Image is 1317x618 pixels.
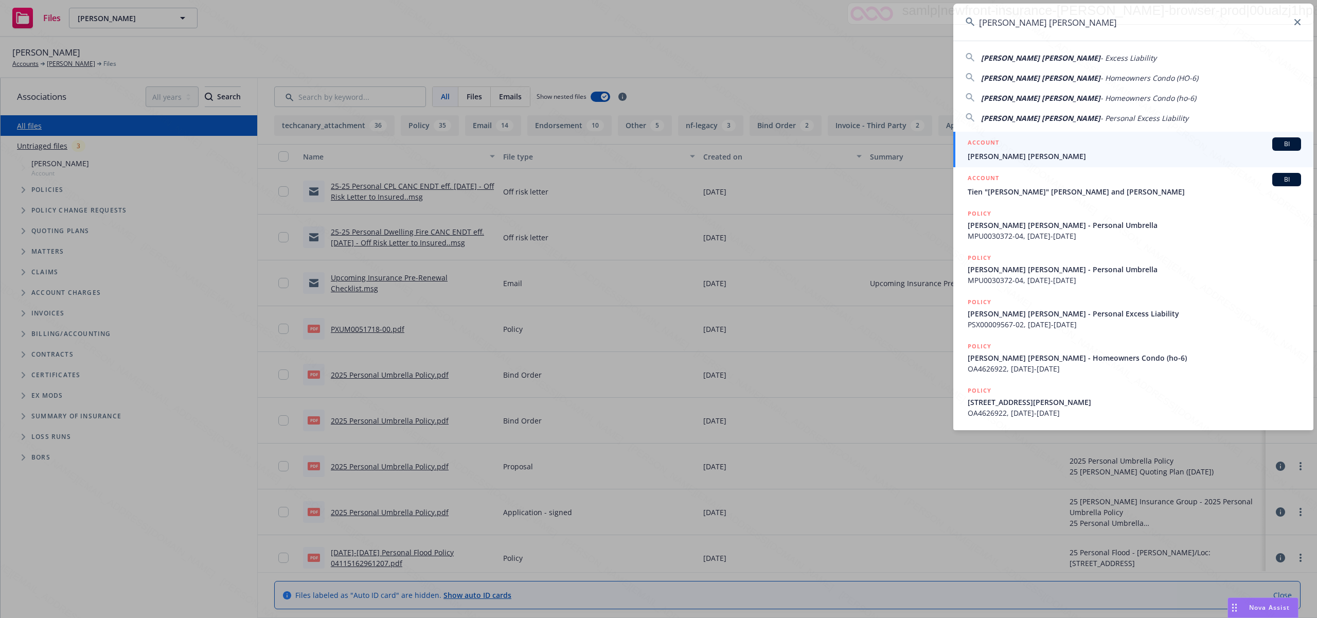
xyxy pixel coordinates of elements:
span: [PERSON_NAME] [PERSON_NAME] [981,73,1100,83]
h5: POLICY [968,297,991,307]
h5: POLICY [968,385,991,396]
a: ACCOUNTBITien "[PERSON_NAME]" [PERSON_NAME] and [PERSON_NAME] [953,167,1313,203]
a: POLICY[PERSON_NAME] [PERSON_NAME] - Personal Excess LiabilityPSX00009567-02, [DATE]-[DATE] [953,291,1313,336]
span: [PERSON_NAME] [PERSON_NAME] - Personal Umbrella [968,220,1301,231]
span: OA4626922, [DATE]-[DATE] [968,408,1301,418]
span: [PERSON_NAME] [PERSON_NAME] [981,113,1100,123]
h5: ACCOUNT [968,137,999,150]
span: Nova Assist [1249,603,1290,612]
span: - Excess Liability [1100,53,1156,63]
span: [PERSON_NAME] [PERSON_NAME] - Personal Excess Liability [968,308,1301,319]
span: MPU0030372-04, [DATE]-[DATE] [968,275,1301,286]
span: [PERSON_NAME] [PERSON_NAME] [968,151,1301,162]
span: [PERSON_NAME] [PERSON_NAME] - Personal Umbrella [968,264,1301,275]
span: - Homeowners Condo (HO-6) [1100,73,1198,83]
h5: POLICY [968,208,991,219]
a: POLICY[PERSON_NAME] [PERSON_NAME] - Homeowners Condo (ho-6)OA4626922, [DATE]-[DATE] [953,336,1313,380]
span: BI [1276,139,1297,149]
h5: ACCOUNT [968,173,999,185]
h5: POLICY [968,253,991,263]
span: [PERSON_NAME] [PERSON_NAME] [981,93,1100,103]
a: POLICY[PERSON_NAME] [PERSON_NAME] - Personal UmbrellaMPU0030372-04, [DATE]-[DATE] [953,203,1313,247]
span: MPU0030372-04, [DATE]-[DATE] [968,231,1301,241]
h5: POLICY [968,341,991,351]
input: Search... [953,4,1313,41]
span: - Personal Excess Liability [1100,113,1188,123]
a: POLICY[PERSON_NAME] [PERSON_NAME] - Personal UmbrellaMPU0030372-04, [DATE]-[DATE] [953,247,1313,291]
span: Tien "[PERSON_NAME]" [PERSON_NAME] and [PERSON_NAME] [968,186,1301,197]
button: Nova Assist [1227,597,1298,618]
div: Drag to move [1228,598,1241,617]
span: - Homeowners Condo (ho-6) [1100,93,1196,103]
span: BI [1276,175,1297,184]
span: [STREET_ADDRESS][PERSON_NAME] [968,397,1301,408]
span: PSX00009567-02, [DATE]-[DATE] [968,319,1301,330]
span: [PERSON_NAME] [PERSON_NAME] [981,53,1100,63]
a: POLICY[STREET_ADDRESS][PERSON_NAME]OA4626922, [DATE]-[DATE] [953,380,1313,424]
a: ACCOUNTBI[PERSON_NAME] [PERSON_NAME] [953,132,1313,167]
span: [PERSON_NAME] [PERSON_NAME] - Homeowners Condo (ho-6) [968,352,1301,363]
span: OA4626922, [DATE]-[DATE] [968,363,1301,374]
